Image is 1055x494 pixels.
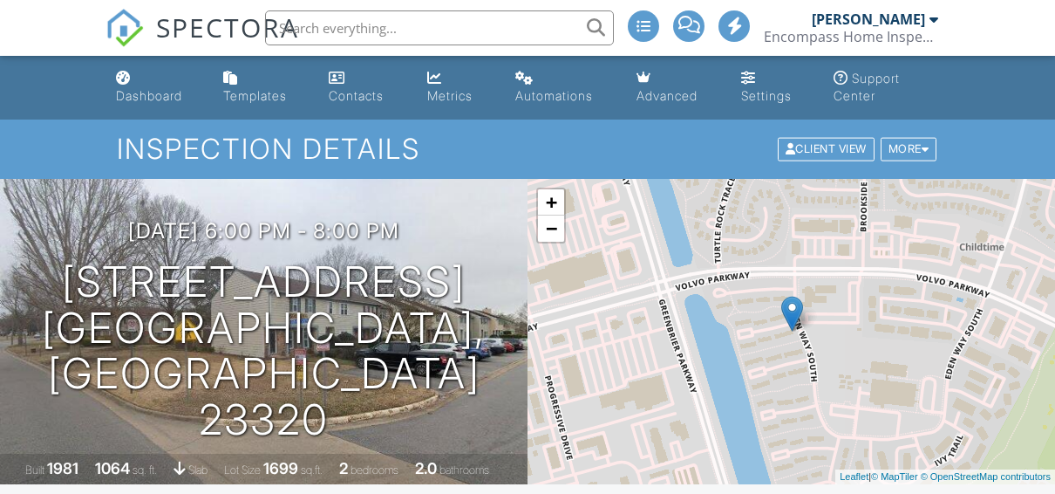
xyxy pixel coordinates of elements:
[778,138,875,161] div: Client View
[28,259,500,443] h1: [STREET_ADDRESS] [GEOGRAPHIC_DATA], [GEOGRAPHIC_DATA] 23320
[156,9,299,45] span: SPECTORA
[921,471,1051,482] a: © OpenStreetMap contributors
[339,459,348,477] div: 2
[840,471,868,482] a: Leaflet
[265,10,614,45] input: Search everything...
[439,463,489,477] span: bathrooms
[812,10,925,28] div: [PERSON_NAME]
[427,88,473,103] div: Metrics
[538,189,564,216] a: Zoom in
[223,88,287,103] div: Templates
[734,63,813,113] a: Settings
[871,471,918,482] a: © MapTiler
[835,470,1055,484] div: |
[764,28,938,45] div: Encompass Home Inspections, LLC
[25,463,44,477] span: Built
[741,88,792,103] div: Settings
[329,88,384,103] div: Contacts
[508,63,616,113] a: Automations (Advanced)
[128,219,399,243] h3: [DATE] 6:00 pm - 8:00 pm
[301,463,323,477] span: sq.ft.
[415,459,437,477] div: 2.0
[420,63,494,113] a: Metrics
[117,134,938,164] h1: Inspection Details
[776,141,879,154] a: Client View
[827,63,946,113] a: Support Center
[109,63,202,113] a: Dashboard
[216,63,308,113] a: Templates
[133,463,157,477] span: sq. ft.
[105,9,144,47] img: The Best Home Inspection Software - Spectora
[322,63,406,113] a: Contacts
[95,459,130,477] div: 1064
[515,88,593,103] div: Automations
[116,88,182,103] div: Dashboard
[636,88,698,103] div: Advanced
[881,138,937,161] div: More
[351,463,398,477] span: bedrooms
[224,463,261,477] span: Lot Size
[263,459,298,477] div: 1699
[188,463,208,477] span: slab
[834,71,900,103] div: Support Center
[630,63,720,113] a: Advanced
[538,216,564,242] a: Zoom out
[105,24,299,60] a: SPECTORA
[47,459,78,477] div: 1981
